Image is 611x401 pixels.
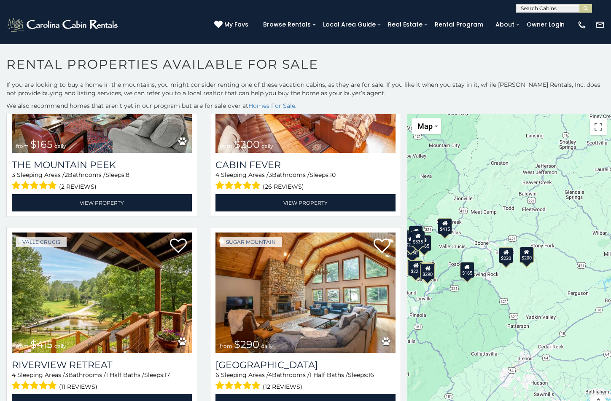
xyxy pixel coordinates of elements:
button: Change map style [412,118,441,134]
img: Riverview Retreat [12,233,192,353]
div: $335 [411,231,425,247]
span: $290 [234,338,259,350]
a: My Favs [214,20,250,29]
span: daily [54,343,66,349]
a: Browse Rentals [259,18,315,31]
a: Cabin Fever [215,159,396,171]
span: 3 [65,371,68,379]
a: [GEOGRAPHIC_DATA] [215,359,396,371]
img: mail-regular-white.png [595,20,605,29]
a: View Property [12,194,192,211]
div: $195 [419,262,433,278]
span: 6 [215,371,219,379]
div: Sleeping Areas / Bathrooms / Sleeps: [12,171,192,192]
a: Real Estate [384,18,427,31]
span: (2 reviews) [59,181,97,192]
span: (12 reviews) [263,381,302,392]
div: Sleeping Areas / Bathrooms / Sleeps: [12,371,192,392]
span: 17 [164,371,170,379]
div: $165 [460,262,474,278]
h3: Sugar Mountain Lodge [215,359,396,371]
a: Rental Program [431,18,487,31]
div: $220 [499,247,513,263]
span: $415 [30,338,53,350]
span: $165 [30,138,53,150]
span: 4 [12,371,16,379]
a: Sugar Mountain [220,237,282,247]
div: $415 [438,218,452,234]
span: 1 Half Baths / [106,371,144,379]
a: Add to favorites [170,238,187,255]
div: $290 [420,263,435,279]
span: 1 Half Baths / [310,371,348,379]
a: The Mountain Peek [12,159,192,171]
span: from [16,143,29,149]
span: My Favs [224,20,248,29]
button: Toggle fullscreen view [590,118,607,135]
a: Add to favorites [374,238,390,255]
span: (26 reviews) [263,181,304,192]
span: 3 [12,171,15,179]
div: $135 [409,226,423,242]
a: Valle Crucis [16,237,67,247]
a: Owner Login [522,18,569,31]
a: Riverview Retreat from $415 daily [12,233,192,353]
span: from [16,343,29,349]
div: Sleeping Areas / Bathrooms / Sleeps: [215,171,396,192]
span: Map [417,122,433,131]
span: daily [261,343,273,349]
span: 4 [215,171,219,179]
a: Local Area Guide [319,18,380,31]
div: $225 [409,260,423,276]
span: daily [261,143,273,149]
div: Sleeping Areas / Bathrooms / Sleeps: [215,371,396,392]
a: Sugar Mountain Lodge from $290 daily [215,233,396,353]
span: 16 [368,371,374,379]
a: Riverview Retreat [12,359,192,371]
span: (11 reviews) [59,381,97,392]
img: phone-regular-white.png [577,20,587,29]
span: 3 [269,171,272,179]
span: 4 [268,371,272,379]
span: from [220,143,232,149]
a: View Property [215,194,396,211]
span: from [220,343,232,349]
span: 8 [126,171,129,179]
div: $200 [519,247,533,263]
a: Homes For Sale [248,102,295,110]
img: White-1-2.png [6,16,120,33]
img: Sugar Mountain Lodge [215,233,396,353]
div: $420 [407,259,422,275]
a: About [491,18,519,31]
div: $250 [405,242,420,258]
span: 2 [65,171,68,179]
span: daily [54,143,66,149]
div: $165 [417,235,431,251]
span: 10 [330,171,336,179]
span: $200 [234,138,260,150]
